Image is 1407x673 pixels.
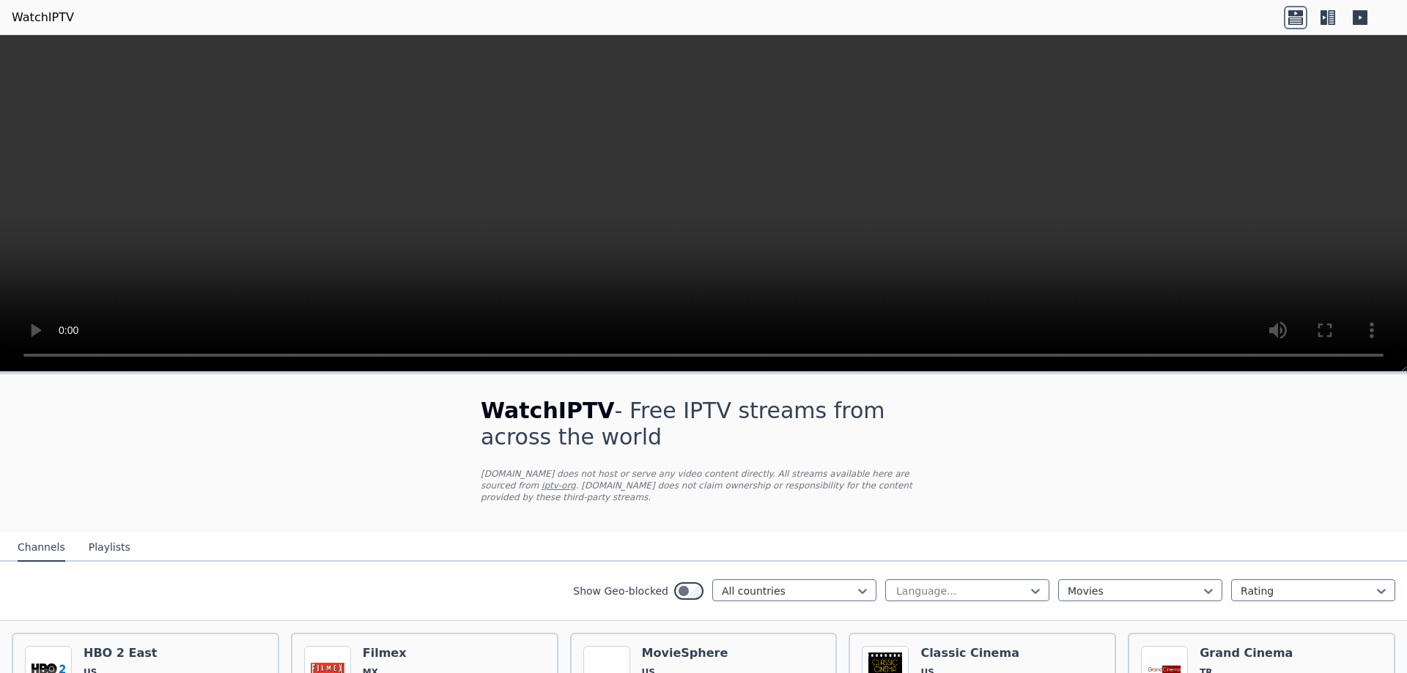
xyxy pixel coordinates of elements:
[481,468,926,503] p: [DOMAIN_NAME] does not host or serve any video content directly. All streams available here are s...
[363,646,427,661] h6: Filmex
[84,646,157,661] h6: HBO 2 East
[642,646,728,661] h6: MovieSphere
[573,584,668,598] label: Show Geo-blocked
[12,9,74,26] a: WatchIPTV
[1200,646,1293,661] h6: Grand Cinema
[18,534,65,562] button: Channels
[481,398,926,450] h1: - Free IPTV streams from across the world
[481,398,615,423] span: WatchIPTV
[542,480,576,491] a: iptv-org
[89,534,130,562] button: Playlists
[920,646,1019,661] h6: Classic Cinema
